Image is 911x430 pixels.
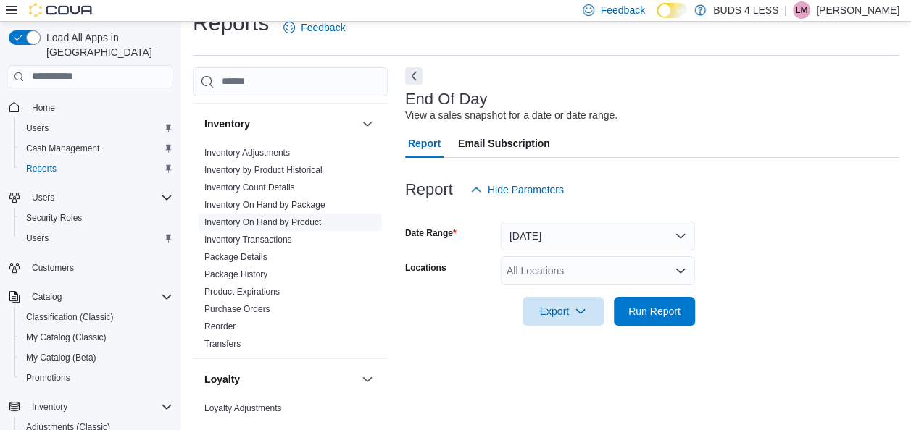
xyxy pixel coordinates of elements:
[26,398,172,416] span: Inventory
[20,229,172,247] span: Users
[405,181,453,198] h3: Report
[3,187,178,208] button: Users
[14,368,178,388] button: Promotions
[14,228,178,248] button: Users
[20,369,76,387] a: Promotions
[204,235,292,245] a: Inventory Transactions
[204,117,250,131] h3: Inventory
[26,258,172,277] span: Customers
[26,232,49,244] span: Users
[405,108,617,123] div: View a sales snapshot for a date or date range.
[204,199,325,211] span: Inventory On Hand by Package
[796,1,808,19] span: LM
[359,115,376,132] button: Inventory
[32,192,54,203] span: Users
[204,286,280,298] span: Product Expirations
[26,311,114,323] span: Classification (Classic)
[26,98,172,117] span: Home
[32,102,55,114] span: Home
[204,217,321,227] a: Inventory On Hand by Product
[3,257,178,278] button: Customers
[204,303,270,315] span: Purchase Orders
[26,122,49,134] span: Users
[26,288,172,305] span: Catalog
[20,209,88,227] a: Security Roles
[204,252,267,262] a: Package Details
[784,1,787,19] p: |
[301,20,345,35] span: Feedback
[675,265,686,277] button: Open list of options
[600,3,644,17] span: Feedback
[14,208,178,228] button: Security Roles
[501,222,695,250] button: [DATE]
[204,165,323,175] a: Inventory by Product Historical
[26,398,73,416] button: Inventory
[20,349,172,366] span: My Catalog (Beta)
[26,332,107,343] span: My Catalog (Classic)
[14,327,178,347] button: My Catalog (Classic)
[3,287,178,307] button: Catalog
[14,118,178,138] button: Users
[26,189,60,206] button: Users
[408,129,441,158] span: Report
[657,18,657,19] span: Dark Mode
[26,352,96,363] span: My Catalog (Beta)
[3,397,178,417] button: Inventory
[41,30,172,59] span: Load All Apps in [GEOGRAPHIC_DATA]
[465,175,570,204] button: Hide Parameters
[14,138,178,159] button: Cash Management
[20,308,172,326] span: Classification (Classic)
[793,1,810,19] div: Lauren Mallett
[204,182,295,193] span: Inventory Count Details
[531,297,595,326] span: Export
[14,347,178,368] button: My Catalog (Beta)
[458,129,550,158] span: Email Subscription
[523,297,604,326] button: Export
[20,308,120,326] a: Classification (Classic)
[204,304,270,314] a: Purchase Orders
[204,117,356,131] button: Inventory
[204,372,356,387] button: Loyalty
[26,99,61,117] a: Home
[405,90,488,108] h3: End Of Day
[26,163,57,174] span: Reports
[405,67,423,85] button: Next
[614,297,695,326] button: Run Report
[204,269,267,279] a: Package History
[204,287,280,297] a: Product Expirations
[359,371,376,388] button: Loyalty
[20,119,172,137] span: Users
[20,160,172,177] span: Reports
[32,291,62,303] span: Catalog
[204,147,290,159] span: Inventory Adjustments
[204,182,295,193] a: Inventory Count Details
[204,216,321,228] span: Inventory On Hand by Product
[20,229,54,247] a: Users
[26,212,82,224] span: Security Roles
[204,339,241,349] a: Transfers
[204,403,282,413] a: Loyalty Adjustments
[204,234,292,245] span: Inventory Transactions
[488,182,564,197] span: Hide Parameters
[20,329,172,346] span: My Catalog (Classic)
[713,1,778,19] p: BUDS 4 LESS
[26,288,67,305] button: Catalog
[405,262,446,274] label: Locations
[204,372,240,387] h3: Loyalty
[193,9,269,38] h1: Reports
[20,369,172,387] span: Promotions
[204,321,236,332] span: Reorder
[20,119,54,137] a: Users
[20,140,105,157] a: Cash Management
[20,209,172,227] span: Security Roles
[204,200,325,210] a: Inventory On Hand by Package
[657,3,687,18] input: Dark Mode
[816,1,899,19] p: [PERSON_NAME]
[204,164,323,176] span: Inventory by Product Historical
[628,304,681,319] span: Run Report
[29,3,94,17] img: Cova
[14,307,178,327] button: Classification (Classic)
[204,338,241,350] span: Transfers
